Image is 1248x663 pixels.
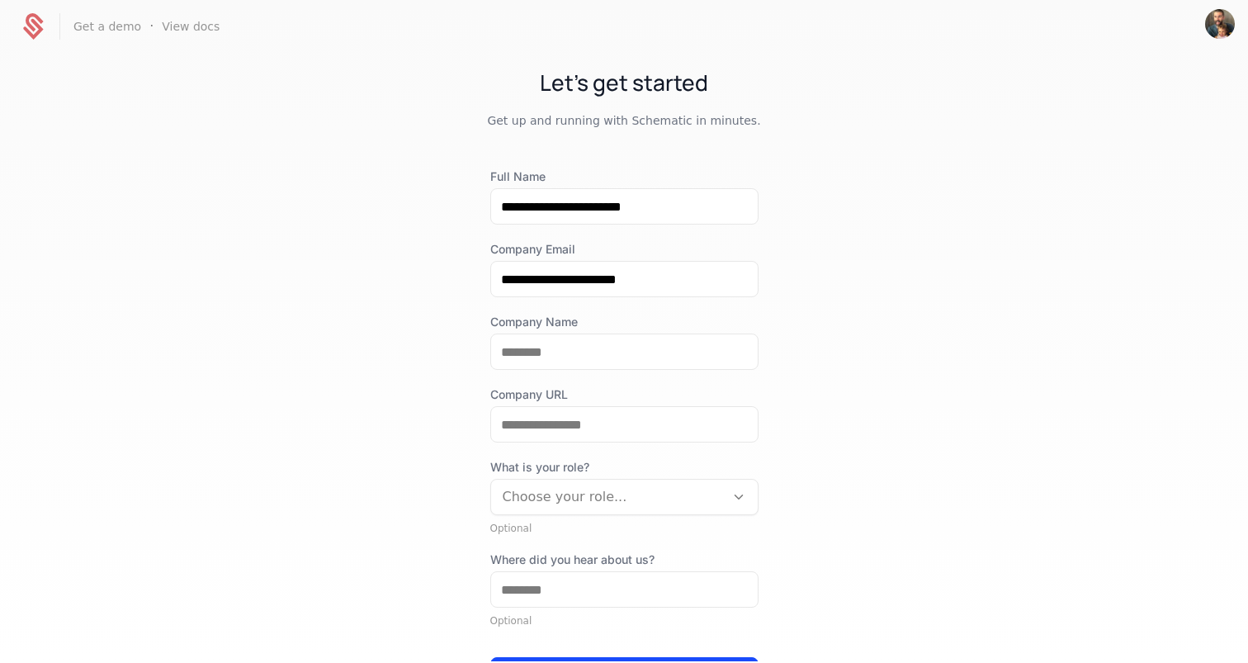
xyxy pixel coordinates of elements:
[1205,9,1235,39] img: Tiago Formosinho Sanchez
[490,552,759,568] label: Where did you hear about us?
[490,614,759,627] div: Optional
[162,18,220,35] a: View docs
[490,241,759,258] label: Company Email
[490,314,759,330] label: Company Name
[490,522,759,535] div: Optional
[73,18,141,35] a: Get a demo
[490,459,759,476] span: What is your role?
[490,386,759,403] label: Company URL
[149,17,154,36] span: ·
[1205,9,1235,39] button: Open user button
[490,168,759,185] label: Full Name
